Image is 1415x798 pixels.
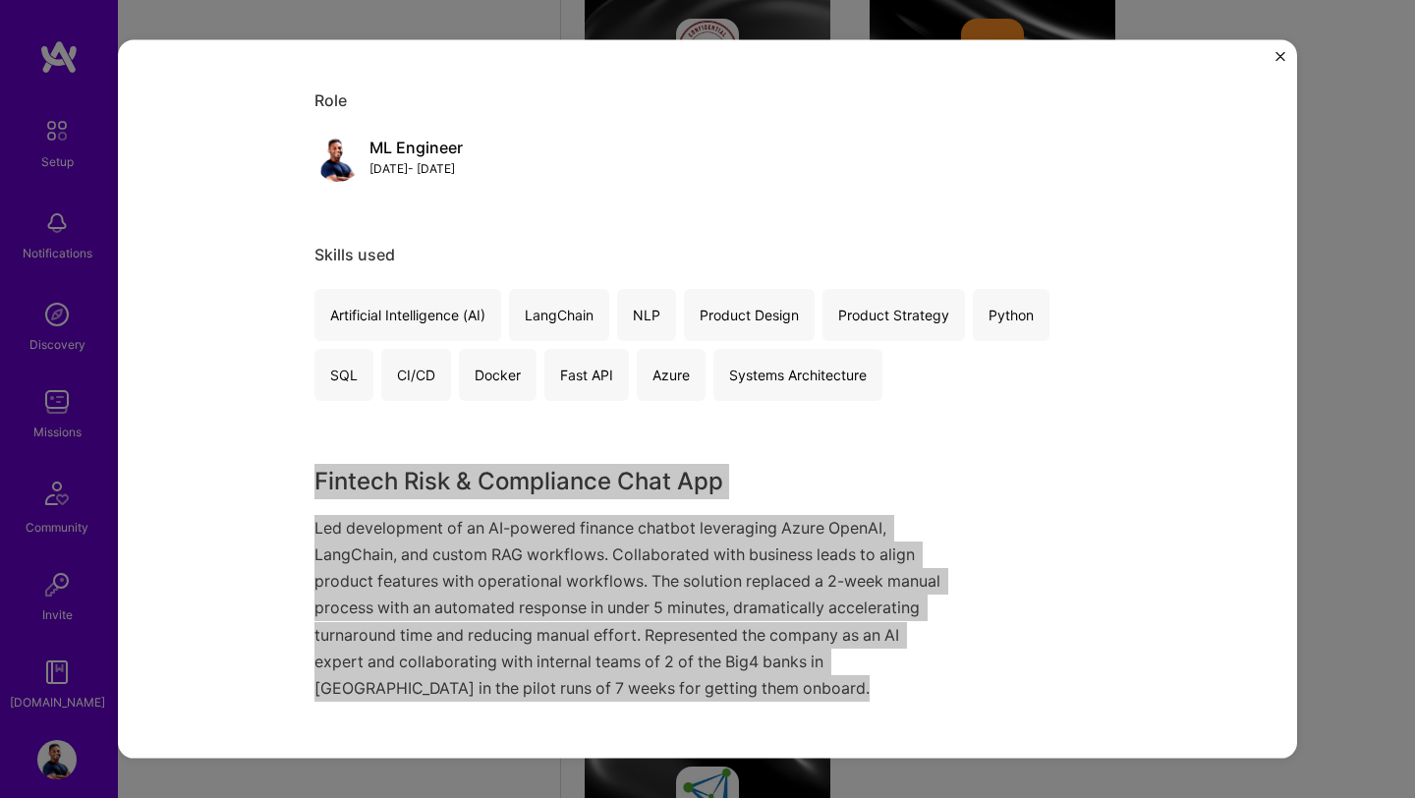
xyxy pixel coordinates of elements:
[314,244,1101,264] div: Skills used
[314,89,1101,110] div: Role
[637,348,706,400] div: Azure
[314,288,501,340] div: Artificial Intelligence (AI)
[369,137,463,157] div: ML Engineer
[822,288,965,340] div: Product Strategy
[544,348,629,400] div: Fast API
[459,348,537,400] div: Docker
[369,157,463,178] div: [DATE] - [DATE]
[973,288,1049,340] div: Python
[314,463,953,498] h3: Fintech Risk & Compliance Chat App
[314,348,373,400] div: SQL
[713,348,882,400] div: Systems Architecture
[684,288,815,340] div: Product Design
[381,348,451,400] div: CI/CD
[509,288,609,340] div: LangChain
[617,288,676,340] div: NLP
[1275,52,1285,73] button: Close
[314,514,953,701] p: Led development of an AI-powered finance chatbot leveraging Azure OpenAI, LangChain, and custom R...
